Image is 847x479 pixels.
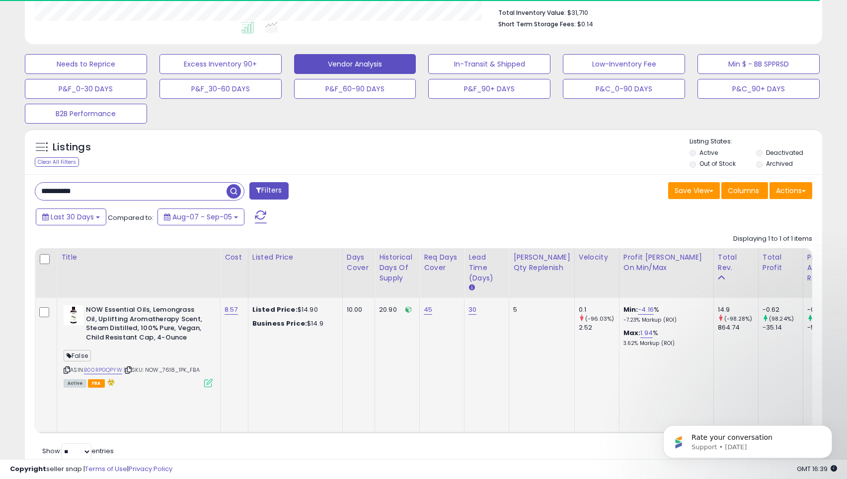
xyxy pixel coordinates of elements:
div: Historical Days Of Supply [379,252,415,283]
button: Excess Inventory 90+ [159,54,282,74]
span: Last 30 Days [51,212,94,222]
span: FBA [88,379,105,388]
div: $14.9 [252,319,335,328]
div: -35.14 [763,323,803,332]
p: -7.23% Markup (ROI) [623,317,706,324]
a: B00RPGQPYW [84,366,122,374]
a: Terms of Use [85,464,127,474]
div: Total Profit [763,252,799,273]
div: % [623,305,706,324]
div: Clear All Filters [35,157,79,167]
button: Aug-07 - Sep-05 [157,208,244,225]
div: Profit [PERSON_NAME] on Min/Max [623,252,709,273]
div: Cost [225,252,244,263]
button: P&F_60-90 DAYS [294,79,416,99]
a: 30 [468,305,476,315]
b: Business Price: [252,319,307,328]
span: | SKU: NOW_7618_1PK_FBA [124,366,200,374]
a: 8.57 [225,305,238,315]
span: All listings currently available for purchase on Amazon [64,379,86,388]
div: Req Days Cover [424,252,460,273]
button: P&C_90+ DAYS [697,79,820,99]
div: % [623,329,706,347]
div: 14.9 [718,305,758,314]
iframe: Intercom notifications message [648,405,847,474]
p: 3.62% Markup (ROI) [623,340,706,347]
div: Lead Time (Days) [468,252,505,283]
div: 10.00 [347,305,367,314]
div: Profit After Returns [807,252,844,283]
button: B2B Performance [25,104,147,124]
b: Min: [623,305,638,314]
button: Filters [249,182,288,200]
p: Listing States: [690,137,822,146]
h5: Listings [53,140,91,154]
button: Low-Inventory Fee [563,54,685,74]
div: $14.90 [252,305,335,314]
span: False [64,350,91,361]
button: Needs to Reprice [25,54,147,74]
i: hazardous material [105,379,115,386]
div: Days Cover [347,252,371,273]
button: Vendor Analysis [294,54,416,74]
label: Deactivated [766,148,803,157]
strong: Copyright [10,464,46,474]
b: NOW Essential Oils, Lemongrass Oil, Uplifting Aromatherapy Scent, Steam Distilled, 100% Pure, Veg... [86,305,207,344]
div: 0.1 [579,305,619,314]
button: P&F_30-60 DAYS [159,79,282,99]
label: Out of Stock [699,159,736,168]
div: seller snap | | [10,465,172,474]
button: Last 30 Days [36,208,106,225]
button: Min $ - BB SPPRSD [697,54,820,74]
span: Compared to: [108,213,154,222]
a: -4.16 [638,305,654,315]
label: Archived [766,159,793,168]
button: Actions [770,182,812,199]
small: Lead Time (Days). [468,283,474,292]
th: Please note that this number is a calculation based on your required days of coverage and your ve... [509,248,575,298]
th: The percentage added to the cost of goods (COGS) that forms the calculator for Min & Max prices. [619,248,713,298]
small: (98.24%) [769,315,794,323]
small: (-96.03%) [585,315,614,323]
div: Title [61,252,216,263]
button: P&F_0-30 DAYS [25,79,147,99]
div: 20.90 [379,305,412,314]
div: Displaying 1 to 1 of 1 items [733,234,812,244]
b: Max: [623,328,641,338]
span: Aug-07 - Sep-05 [172,212,232,222]
button: Columns [721,182,768,199]
b: Listed Price: [252,305,298,314]
span: Columns [728,186,759,196]
span: Show: entries [42,446,114,456]
div: Velocity [579,252,615,263]
button: Save View [668,182,720,199]
a: Privacy Policy [129,464,172,474]
button: In-Transit & Shipped [428,54,550,74]
div: 5 [513,305,567,314]
label: Active [699,148,718,157]
button: P&C_0-90 DAYS [563,79,685,99]
div: 864.74 [718,323,758,332]
div: Listed Price [252,252,338,263]
img: 31YwEW949ZL._SL40_.jpg [64,305,83,325]
div: ASIN: [64,305,213,386]
div: [PERSON_NAME] Qty Replenish [513,252,570,273]
div: -0.62 [763,305,803,314]
a: 1.94 [640,328,653,338]
a: 45 [424,305,432,315]
small: (-98.28%) [724,315,752,323]
div: 2.52 [579,323,619,332]
div: Total Rev. [718,252,754,273]
button: P&F_90+ DAYS [428,79,550,99]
